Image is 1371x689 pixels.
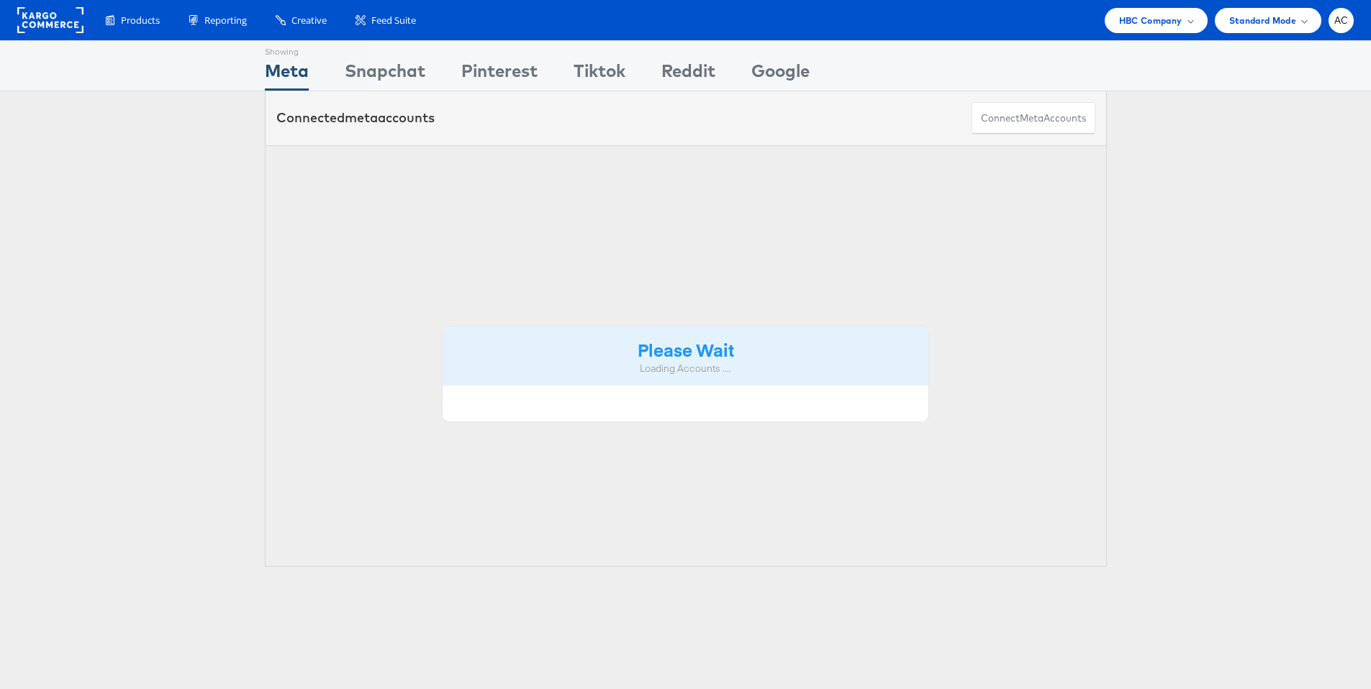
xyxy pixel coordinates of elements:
[276,109,435,127] div: Connected accounts
[972,102,1095,134] button: ConnectmetaAccounts
[121,14,160,27] span: Products
[453,362,918,375] div: Loading Accounts ....
[371,14,416,27] span: Feed Suite
[638,337,734,361] strong: Please Wait
[1229,13,1296,28] span: Standard Mode
[265,41,309,58] div: Showing
[751,58,810,91] div: Google
[661,58,715,91] div: Reddit
[204,14,247,27] span: Reporting
[1020,111,1044,125] span: meta
[345,58,425,91] div: Snapchat
[291,14,327,27] span: Creative
[461,58,538,91] div: Pinterest
[1334,16,1349,25] span: AC
[265,58,309,91] div: Meta
[574,58,625,91] div: Tiktok
[1119,13,1182,28] span: HBC Company
[345,109,378,126] span: meta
